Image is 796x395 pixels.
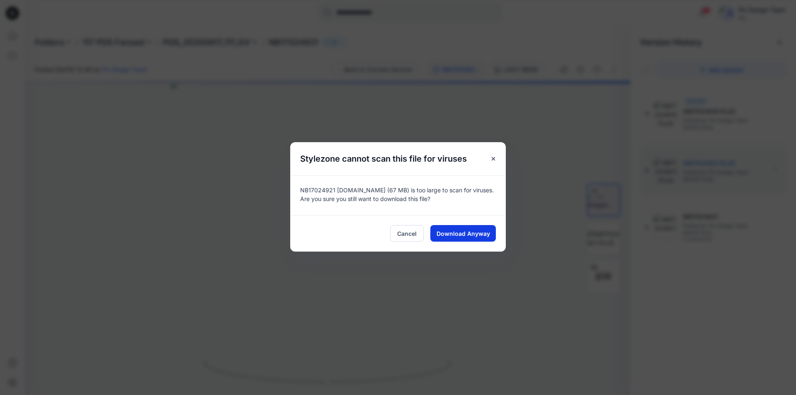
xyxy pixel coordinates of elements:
span: Download Anyway [437,229,490,238]
div: NB17024921 [DOMAIN_NAME] (67 MB) is too large to scan for viruses. Are you sure you still want to... [290,175,506,215]
button: Close [486,151,501,166]
span: Cancel [397,229,417,238]
button: Download Anyway [430,225,496,242]
h5: Stylezone cannot scan this file for viruses [290,142,477,175]
button: Cancel [390,225,424,242]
